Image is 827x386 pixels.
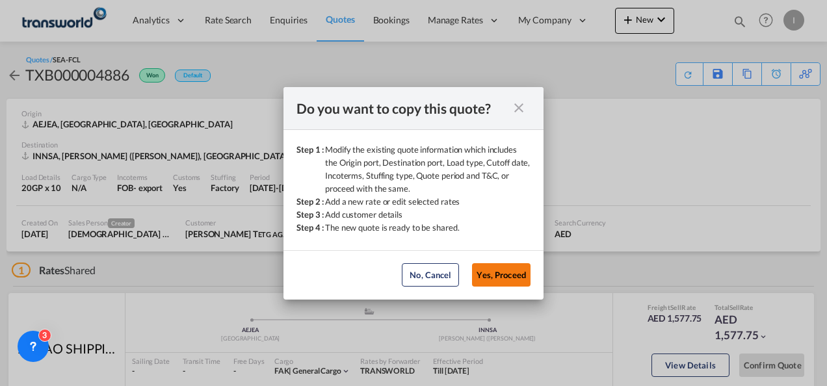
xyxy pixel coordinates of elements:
[325,143,531,195] div: Modify the existing quote information which includes the Origin port, Destination port, Load type...
[296,208,325,221] div: Step 3 :
[511,100,527,116] md-icon: icon-close fg-AAA8AD cursor
[296,195,325,208] div: Step 2 :
[296,100,507,116] div: Do you want to copy this quote?
[283,87,544,300] md-dialog: Step 1 : ...
[402,263,459,287] button: No, Cancel
[325,195,460,208] div: Add a new rate or edit selected rates
[325,208,402,221] div: Add customer details
[325,221,459,234] div: The new quote is ready to be shared.
[472,263,531,287] button: Yes, Proceed
[296,143,325,195] div: Step 1 :
[296,221,325,234] div: Step 4 :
